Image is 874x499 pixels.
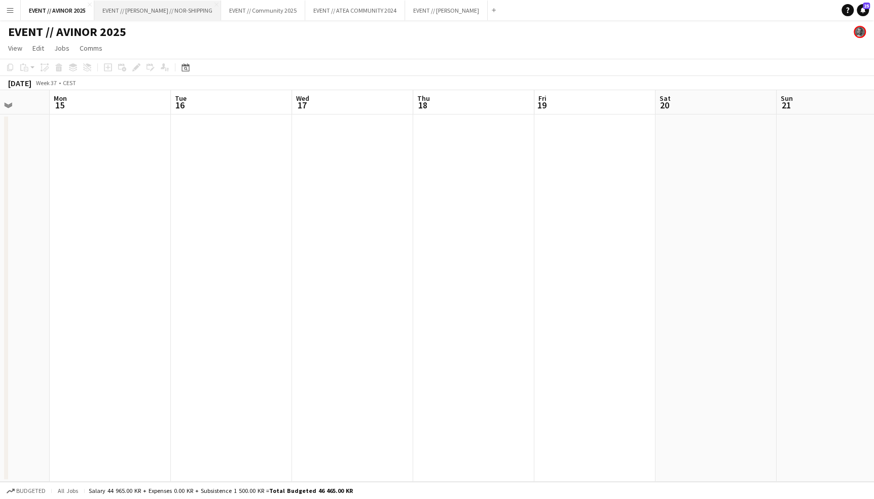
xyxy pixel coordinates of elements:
[21,1,94,20] button: EVENT // AVINOR 2025
[80,44,102,53] span: Comms
[405,1,488,20] button: EVENT // [PERSON_NAME]
[5,485,47,496] button: Budgeted
[8,78,31,88] div: [DATE]
[173,99,187,111] span: 16
[305,1,405,20] button: EVENT // ATEA COMMUNITY 2024
[32,44,44,53] span: Edit
[781,94,793,103] span: Sun
[538,94,547,103] span: Fri
[221,1,305,20] button: EVENT // Community 2025
[779,99,793,111] span: 21
[416,99,430,111] span: 18
[854,26,866,38] app-user-avatar: Tarjei Tuv
[857,4,869,16] a: 25
[94,1,221,20] button: EVENT // [PERSON_NAME] // NOR-SHIPPING
[537,99,547,111] span: 19
[863,3,870,9] span: 25
[4,42,26,55] a: View
[52,99,67,111] span: 15
[16,487,46,494] span: Budgeted
[658,99,671,111] span: 20
[8,24,126,40] h1: EVENT // AVINOR 2025
[175,94,187,103] span: Tue
[63,79,76,87] div: CEST
[56,487,80,494] span: All jobs
[76,42,106,55] a: Comms
[54,94,67,103] span: Mon
[89,487,353,494] div: Salary 44 965.00 KR + Expenses 0.00 KR + Subsistence 1 500.00 KR =
[28,42,48,55] a: Edit
[50,42,74,55] a: Jobs
[33,79,59,87] span: Week 37
[295,99,309,111] span: 17
[296,94,309,103] span: Wed
[269,487,353,494] span: Total Budgeted 46 465.00 KR
[660,94,671,103] span: Sat
[8,44,22,53] span: View
[417,94,430,103] span: Thu
[54,44,69,53] span: Jobs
